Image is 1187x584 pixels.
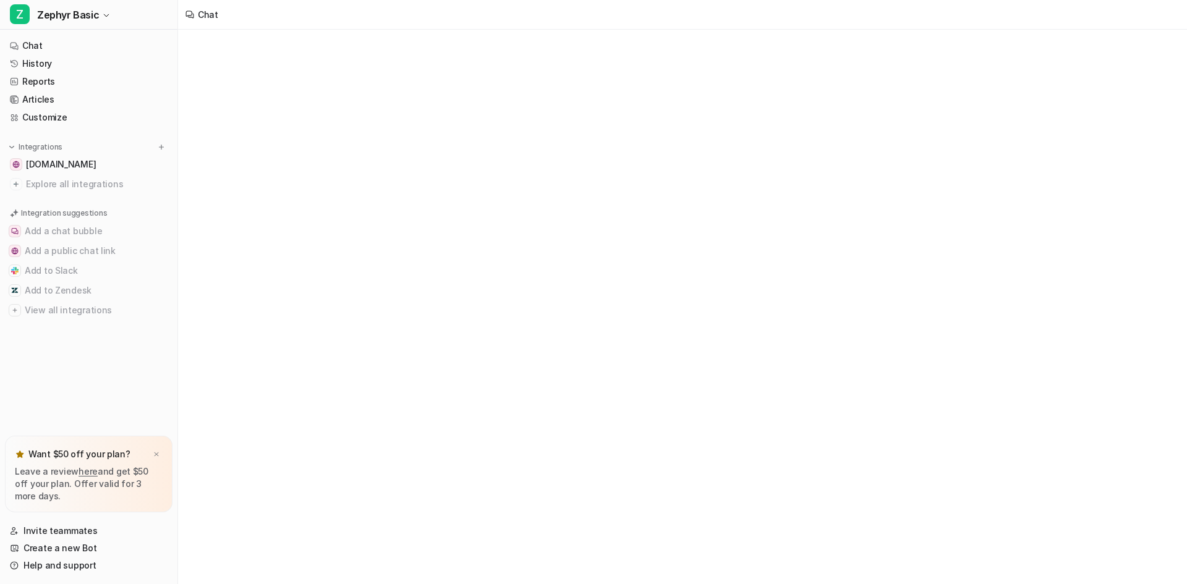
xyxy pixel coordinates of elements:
button: Add to SlackAdd to Slack [5,261,172,281]
a: Explore all integrations [5,176,172,193]
img: expand menu [7,143,16,151]
img: View all integrations [11,307,19,314]
span: [DOMAIN_NAME] [26,158,96,171]
img: menu_add.svg [157,143,166,151]
p: Integration suggestions [21,208,107,219]
a: Customize [5,109,172,126]
button: Add to ZendeskAdd to Zendesk [5,281,172,300]
a: Invite teammates [5,522,172,540]
div: Chat [198,8,218,21]
a: here [79,466,98,476]
img: Add a chat bubble [11,227,19,235]
p: Integrations [19,142,62,152]
button: View all integrationsView all integrations [5,300,172,320]
img: explore all integrations [10,178,22,190]
img: Add to Slack [11,267,19,274]
a: Create a new Bot [5,540,172,557]
button: Add a chat bubbleAdd a chat bubble [5,221,172,241]
a: Articles [5,91,172,108]
a: Chat [5,37,172,54]
a: Help and support [5,557,172,574]
a: History [5,55,172,72]
img: Add a public chat link [11,247,19,255]
button: Add a public chat linkAdd a public chat link [5,241,172,261]
img: Add to Zendesk [11,287,19,294]
span: Explore all integrations [26,174,168,194]
img: star [15,449,25,459]
a: Reports [5,73,172,90]
p: Want $50 off your plan? [28,448,130,460]
img: zephyrsailshades.co.uk [12,161,20,168]
button: Integrations [5,141,66,153]
p: Leave a review and get $50 off your plan. Offer valid for 3 more days. [15,465,163,502]
a: zephyrsailshades.co.uk[DOMAIN_NAME] [5,156,172,173]
img: x [153,451,160,459]
span: Z [10,4,30,24]
span: Zephyr Basic [37,6,99,23]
